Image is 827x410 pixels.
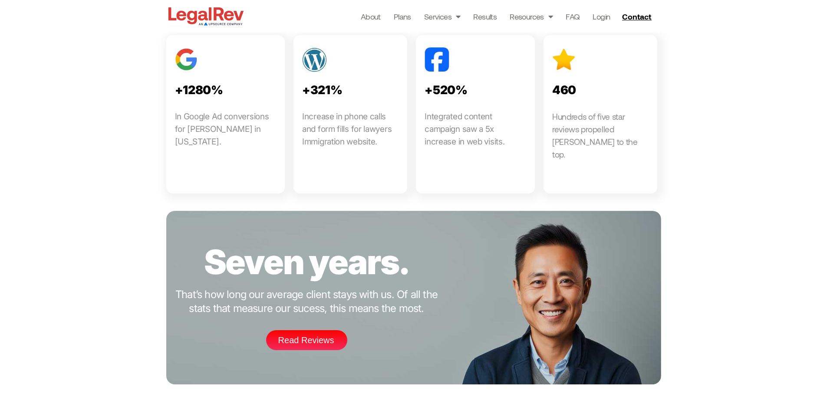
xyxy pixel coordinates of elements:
[622,13,651,20] span: Contact
[175,288,438,315] p: That’s how long our average client stays with us. Of all the stats that measure our sucess, this ...
[566,10,580,23] a: FAQ
[510,10,553,23] a: Resources
[293,35,407,194] a: +321% Increase in phone calls and form fills for lawyers Immigration website.
[361,10,610,23] nav: Menu
[473,10,497,23] a: Results
[394,10,411,23] a: Plans
[593,10,610,23] a: Login
[266,330,347,350] a: Read Reviews
[166,35,285,194] a: +1280% In Google Ad conversions for [PERSON_NAME] in [US_STATE].
[175,245,438,279] p: Seven years.
[361,10,381,23] a: About
[416,35,535,194] a: +520% Integrated content campaign saw a 5x increase in web visits.
[278,336,334,344] span: Read Reviews
[424,10,461,23] a: Services
[619,10,657,23] a: Contact
[544,35,657,194] a: 460 Hundreds of five star reviews propelled [PERSON_NAME] to the top.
